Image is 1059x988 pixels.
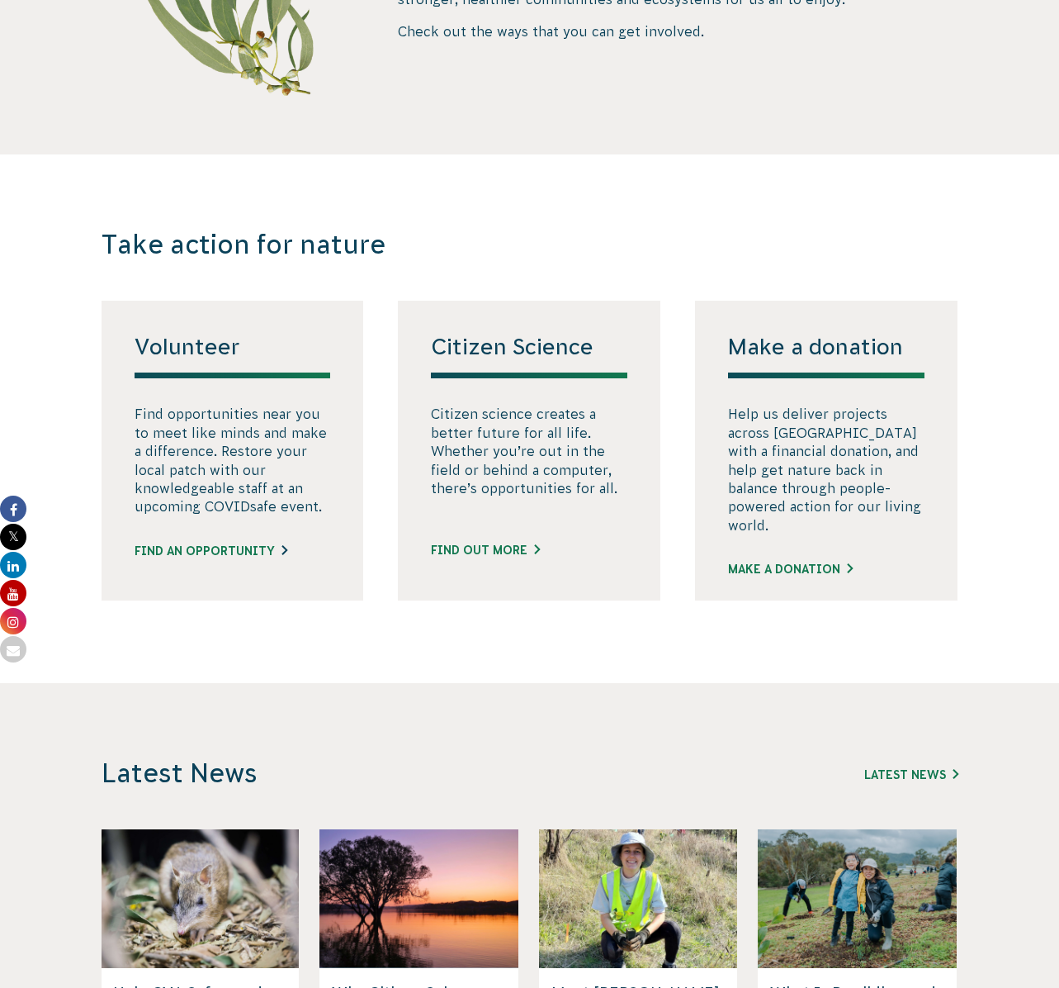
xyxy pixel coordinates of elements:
[431,542,540,559] a: FIND OUT MORE
[102,758,735,790] h3: Latest News
[135,543,287,560] a: Find an opportunity
[728,561,853,578] a: Make a donation
[728,405,924,534] p: Help us deliver projects across [GEOGRAPHIC_DATA] with a financial donation, and help get nature ...
[431,405,627,497] p: Citizen science creates a better future for all life. Whether you’re out in the field or behind a...
[728,334,924,378] h4: Make a donation
[135,334,331,378] h4: Volunteer
[864,768,958,781] a: Latest News
[431,334,627,378] h4: Citizen Science
[135,405,331,515] p: Find opportunities near you to meet like minds and make a difference. Restore your local patch wi...
[398,22,957,40] p: Check out the ways that you can get involved.
[102,229,735,261] h3: Take action for nature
